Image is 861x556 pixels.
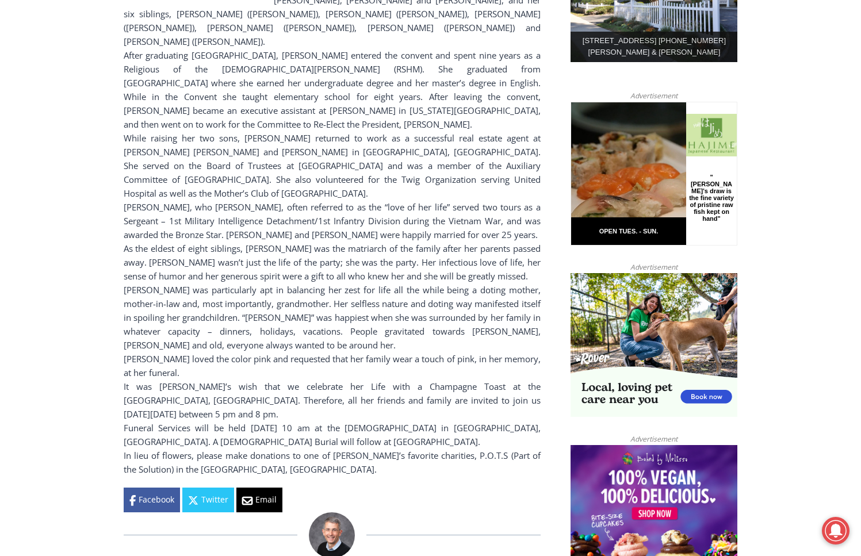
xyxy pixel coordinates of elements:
div: It was [PERSON_NAME]’s wish that we celebrate her Life with a Champagne Toast at the [GEOGRAPHIC_... [124,379,541,421]
div: "We would have speakers with experience in local journalism speak to us about their experiences a... [290,1,544,112]
a: Email [236,488,282,512]
div: Funeral Services will be held [DATE] 10 am at the [DEMOGRAPHIC_DATA] in [GEOGRAPHIC_DATA], [GEOGR... [124,421,541,448]
span: Advertisement [619,434,689,444]
span: Intern @ [DOMAIN_NAME] [301,114,533,140]
a: Open Tues. - Sun. [PHONE_NUMBER] [1,116,116,143]
span: Advertisement [619,90,689,101]
div: "[PERSON_NAME]'s draw is the fine variety of pristine raw fish kept on hand" [118,72,163,137]
div: [PERSON_NAME] loved the color pink and requested that her family wear a touch of pink, in her mem... [124,352,541,379]
span: Advertisement [619,262,689,273]
a: Intern @ [DOMAIN_NAME] [277,112,557,143]
a: Facebook [124,488,180,512]
div: [STREET_ADDRESS] [PHONE_NUMBER] [PERSON_NAME] & [PERSON_NAME] [571,32,737,63]
div: While raising her two sons, [PERSON_NAME] returned to work as a successful real estate agent at [... [124,131,541,200]
span: Open Tues. - Sun. [PHONE_NUMBER] [3,118,113,162]
div: In lieu of flowers, please make donations to one of [PERSON_NAME]’s favorite charities, P.O.T.S (... [124,448,541,476]
div: [PERSON_NAME] was particularly apt in balancing her zest for life all the while being a doting mo... [124,283,541,352]
div: After graduating [GEOGRAPHIC_DATA], [PERSON_NAME] entered the convent and spent nine years as a R... [124,48,541,131]
div: [PERSON_NAME], who [PERSON_NAME], often referred to as the “love of her life” served two tours as... [124,200,541,241]
div: As the eldest of eight siblings, [PERSON_NAME] was the matriarch of the family after her parents ... [124,241,541,283]
a: Twitter [182,488,234,512]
